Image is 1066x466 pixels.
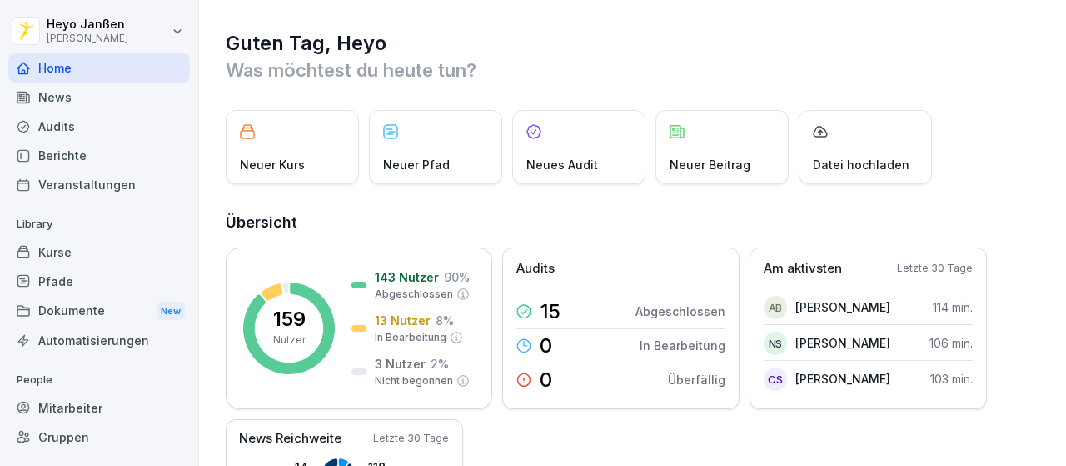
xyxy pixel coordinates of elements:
h1: Guten Tag, Heyo [226,30,1041,57]
a: Mitarbeiter [8,393,190,423]
p: Was möchtest du heute tun? [226,57,1041,83]
a: DokumenteNew [8,296,190,327]
p: [PERSON_NAME] [795,334,890,352]
p: 13 Nutzer [375,312,431,329]
div: New [157,302,185,321]
p: Neuer Beitrag [670,156,750,173]
p: [PERSON_NAME] [795,298,890,316]
div: AB [764,296,787,319]
p: 15 [540,302,560,322]
a: Automatisierungen [8,326,190,355]
a: Gruppen [8,423,190,452]
p: Neues Audit [526,156,598,173]
p: 143 Nutzer [375,268,439,286]
p: 114 min. [933,298,973,316]
p: 90 % [444,268,470,286]
p: 3 Nutzer [375,355,426,373]
h2: Übersicht [226,211,1041,234]
p: [PERSON_NAME] [795,370,890,388]
p: 106 min. [929,334,973,352]
div: Dokumente [8,296,190,327]
a: News [8,83,190,112]
p: 2 % [431,355,449,373]
p: Neuer Pfad [383,156,450,173]
p: News Reichweite [239,429,341,448]
p: Letzte 30 Tage [897,261,973,276]
p: In Bearbeitung [640,337,725,354]
p: Abgeschlossen [375,287,453,302]
p: 8 % [436,312,454,329]
p: Letzte 30 Tage [373,431,449,446]
div: CS [764,368,787,391]
a: Berichte [8,141,190,170]
p: 0 [540,370,552,390]
p: Am aktivsten [764,259,842,278]
p: 103 min. [930,370,973,388]
p: Heyo Janßen [47,18,128,32]
p: Library [8,211,190,238]
p: Nutzer [273,333,306,348]
p: Audits [516,259,555,278]
div: NS [764,332,787,355]
a: Pfade [8,267,190,296]
p: Überfällig [668,371,725,388]
p: Abgeschlossen [635,303,725,320]
a: Veranstaltungen [8,170,190,199]
p: Datei hochladen [813,156,909,173]
p: In Bearbeitung [375,330,446,345]
p: Neuer Kurs [240,156,305,173]
p: Nicht begonnen [375,373,453,388]
a: Kurse [8,238,190,267]
a: Audits [8,112,190,141]
a: Home [8,53,190,83]
p: 159 [273,309,306,329]
p: 0 [540,336,552,356]
p: People [8,367,190,393]
p: [PERSON_NAME] [47,33,128,44]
